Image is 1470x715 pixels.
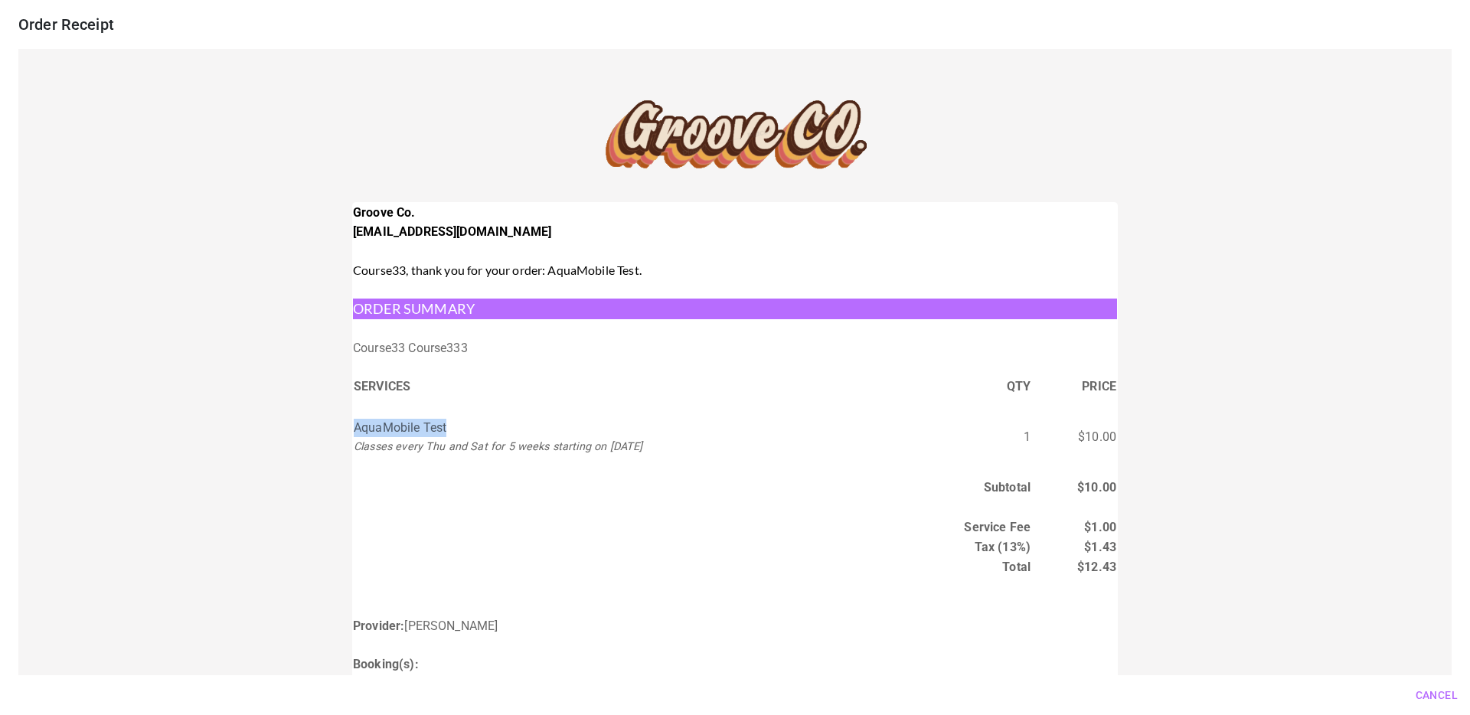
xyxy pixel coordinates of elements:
b: Service Fee [964,520,1031,534]
b: Subtotal [984,480,1031,495]
div: ORDER SUMMARY [353,299,1117,319]
button: Cancel [1410,681,1464,710]
td: Course33, thank you for your order: AquaMobile Test. [353,261,1117,299]
img: spacer.gif [18,72,19,73]
td: [PERSON_NAME] [352,598,1118,636]
b: Total [1002,560,1031,574]
td: AquaMobile Test [353,418,888,456]
em: Classes every Thu and Sat for 5 weeks starting on [DATE] [354,440,642,453]
b: $12.43 [1077,560,1116,574]
td: $10.00 [1031,418,1117,456]
b: QTY [1007,379,1031,393]
b: PRICE [1082,379,1116,393]
b: [EMAIL_ADDRESS][DOMAIN_NAME] [353,224,551,239]
b: $1.00 [1084,520,1116,534]
b: Booking(s): [353,657,419,671]
b: SERVICES [354,379,410,393]
img: logo [600,95,871,171]
td: 1 [888,418,1032,456]
td: Course33 Course333 [353,339,1117,357]
b: Tax (13%) [975,540,1031,554]
b: $10.00 [1077,480,1116,495]
b: Groove Co. [353,205,416,220]
b: Provider: [353,619,404,633]
b: $1.43 [1084,540,1116,554]
img: spacer.gif [18,187,1452,188]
